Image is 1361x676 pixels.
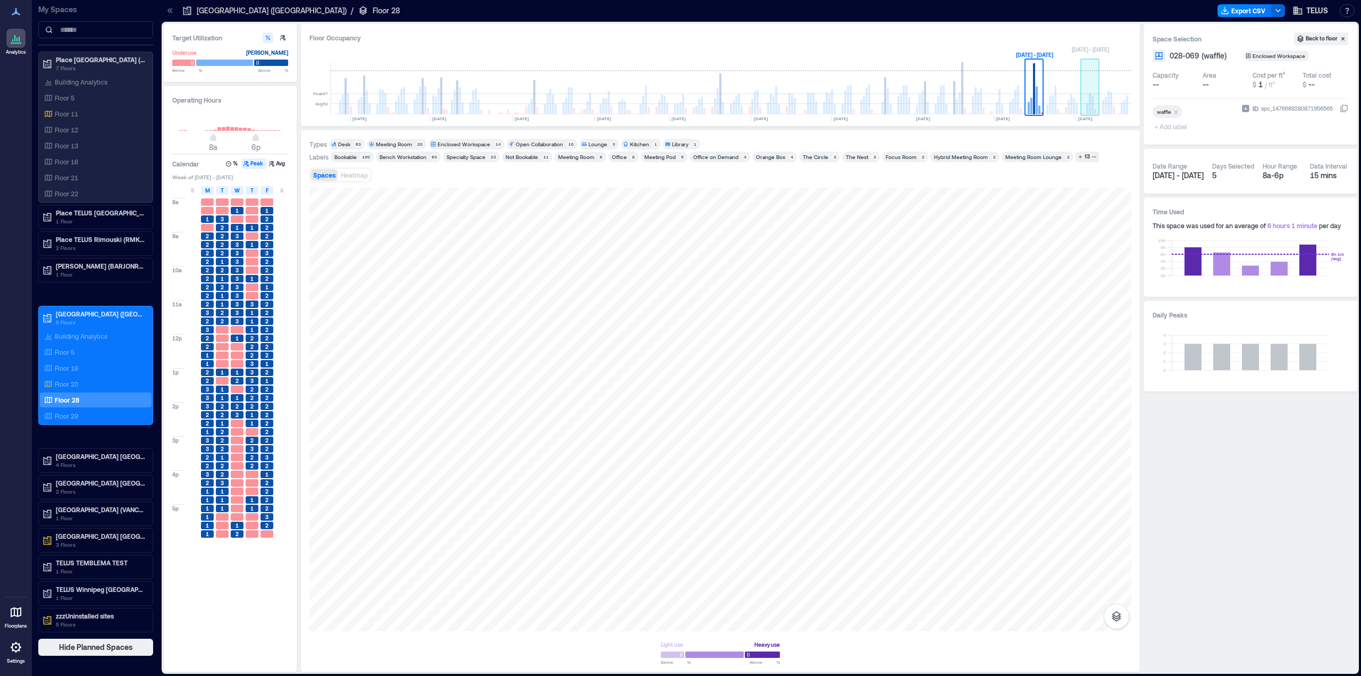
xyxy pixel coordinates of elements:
[221,283,224,291] span: 2
[55,332,107,340] p: Building Analytics
[197,5,347,16] p: [GEOGRAPHIC_DATA] ([GEOGRAPHIC_DATA])
[55,110,78,118] p: Floor 11
[250,360,254,368] span: 3
[558,153,594,161] div: Meeting Room
[251,143,261,152] span: 6p
[516,140,563,148] div: Open Collaboration
[360,154,372,160] div: 100
[376,140,412,148] div: Meeting Room
[250,318,254,325] span: 1
[1340,104,1348,113] button: IDspc_1476689280871956565
[250,241,254,248] span: 1
[920,154,926,160] div: 2
[916,116,930,121] text: [DATE]
[172,158,199,169] h3: Calendar
[1306,5,1328,16] span: TELUS
[693,153,738,161] div: Office on Demand
[206,258,209,265] span: 2
[56,270,145,279] p: 1 Floor
[831,154,838,160] div: 3
[206,309,209,316] span: 3
[1065,154,1071,160] div: 2
[250,386,254,393] span: 2
[311,169,338,181] button: Spaces
[1161,273,1166,278] tspan: 0h
[1158,238,1166,243] tspan: 10h
[172,301,182,308] span: 11a
[265,454,268,461] span: 3
[206,377,209,385] span: 2
[756,153,785,161] div: Orange Box
[7,658,25,664] p: Settings
[221,411,224,419] span: 2
[206,403,209,410] span: 3
[339,169,370,181] button: Heatmap
[236,394,239,402] span: 1
[380,153,426,161] div: Bench Workstation
[1153,162,1187,170] div: Date Range
[1289,2,1331,19] button: TELUS
[1265,81,1275,88] span: / ft²
[236,232,239,240] span: 3
[265,232,268,240] span: 2
[206,428,209,436] span: 1
[1163,350,1166,355] tspan: 2
[206,420,209,427] span: 2
[221,258,224,265] span: 1
[447,153,485,161] div: Specialty Space
[1253,52,1307,60] div: Enclosed Workspace
[1171,108,1182,115] div: Remove waffle
[250,275,254,282] span: 1
[206,369,209,376] span: 2
[754,116,768,121] text: [DATE]
[265,309,268,316] span: 2
[589,140,607,148] div: Lounge
[1253,103,1258,114] span: ID
[250,369,254,376] span: 3
[206,386,209,393] span: 3
[206,249,209,257] span: 2
[172,173,288,181] span: Week of [DATE] - [DATE]
[265,318,268,325] span: 2
[265,292,268,299] span: 2
[630,140,649,148] div: Kitchen
[991,154,997,160] div: 2
[250,326,254,333] span: 1
[265,283,268,291] span: 1
[206,411,209,419] span: 2
[250,377,254,385] span: 3
[55,126,78,134] p: Floor 12
[236,266,239,274] span: 3
[265,301,268,308] span: 2
[206,335,209,342] span: 2
[236,403,239,410] span: 2
[672,140,688,148] div: Library
[1161,265,1166,271] tspan: 2h
[265,249,268,257] span: 3
[221,232,224,240] span: 2
[206,292,209,299] span: 2
[205,186,210,195] span: M
[56,461,145,469] p: 4 Floors
[236,309,239,316] span: 3
[206,394,209,402] span: 3
[265,207,268,214] span: 1
[1163,341,1166,346] tspan: 3
[280,186,283,195] span: S
[206,232,209,240] span: 2
[1260,103,1334,114] div: spc_1476689280871956565
[206,326,209,333] span: 3
[1076,152,1099,162] button: 13
[1263,170,1301,181] div: 8a - 6p
[221,369,224,376] span: 1
[258,67,288,73] span: Above %
[250,301,254,308] span: 3
[236,301,239,308] span: 3
[265,215,268,223] span: 2
[236,275,239,282] span: 3
[221,275,224,282] span: 1
[224,158,241,169] button: %
[1163,358,1166,364] tspan: 1
[309,153,329,161] div: Labels
[221,454,224,461] span: 1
